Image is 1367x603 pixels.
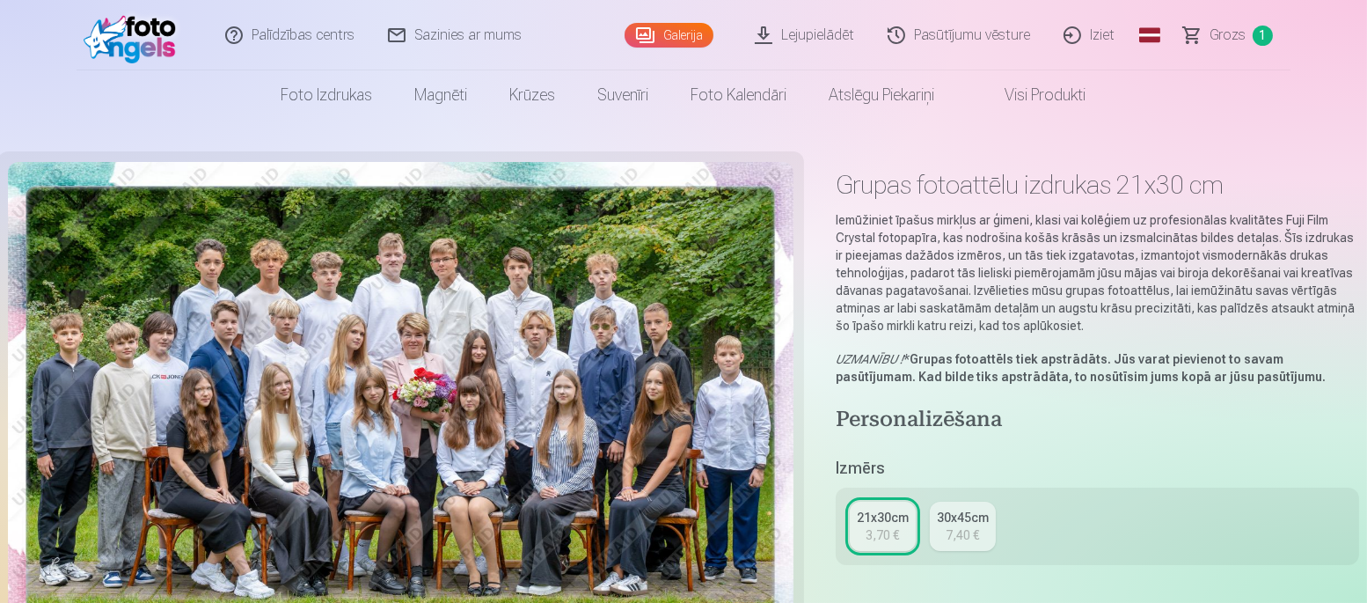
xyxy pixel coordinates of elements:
a: Krūzes [489,70,577,120]
a: Magnēti [394,70,489,120]
div: 30x45cm [937,509,989,526]
em: UZMANĪBU ! [836,352,903,366]
p: Iemūžiniet īpašus mirkļus ar ģimeni, klasi vai kolēģiem uz profesionālas kvalitātes Fuji Film Cry... [836,211,1359,335]
div: 7,40 € [946,526,979,544]
span: 1 [1253,26,1273,46]
strong: Grupas fotoattēls tiek apstrādāts. Jūs varat pievienot to savam pasūtījumam. Kad bilde tiks apstr... [836,352,1326,384]
img: /fa3 [84,7,185,63]
a: 21x30cm3,70 € [850,502,916,551]
div: 21x30cm [857,509,909,526]
h1: Grupas fotoattēlu izdrukas 21x30 cm [836,169,1359,201]
h5: Izmērs [836,456,1359,481]
a: Galerija [625,23,713,48]
a: Suvenīri [577,70,670,120]
a: Visi produkti [956,70,1107,120]
h4: Personalizēšana [836,407,1359,435]
a: Atslēgu piekariņi [808,70,956,120]
div: 3,70 € [866,526,899,544]
a: Foto kalendāri [670,70,808,120]
a: Foto izdrukas [260,70,394,120]
a: 30x45cm7,40 € [930,502,996,551]
span: Grozs [1210,25,1246,46]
